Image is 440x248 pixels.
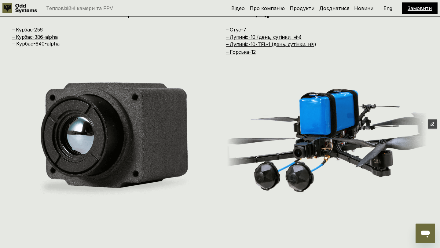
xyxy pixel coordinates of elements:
h1: Тепловізійні камери [12,4,202,17]
a: Замовити [408,5,432,11]
h1: FPV Дрони [226,4,416,17]
p: Eng [383,6,392,11]
p: Тепловізійні камери та FPV [46,6,113,11]
a: – Курбас-640-alpha [12,41,60,47]
a: – Горська-12 [226,49,256,55]
a: – Курбас-386-alpha [12,34,57,40]
a: – Лупиніс-10-TFL-1 (день, сутінки, ніч) [226,41,316,47]
a: Новини [354,5,373,11]
a: Доєднатися [319,5,349,11]
a: – Стус-7 [226,27,246,33]
iframe: Кнопка для запуску вікна повідомлень, розмова триває [416,224,435,243]
a: Відео [231,5,245,11]
button: Edit Framer Content [428,119,437,129]
a: Продукти [290,5,314,11]
a: – Лупиніс-10 (день, сутінки, ніч) [226,34,301,40]
a: – Курбас-256 [12,27,43,33]
a: Про компанію [250,5,285,11]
